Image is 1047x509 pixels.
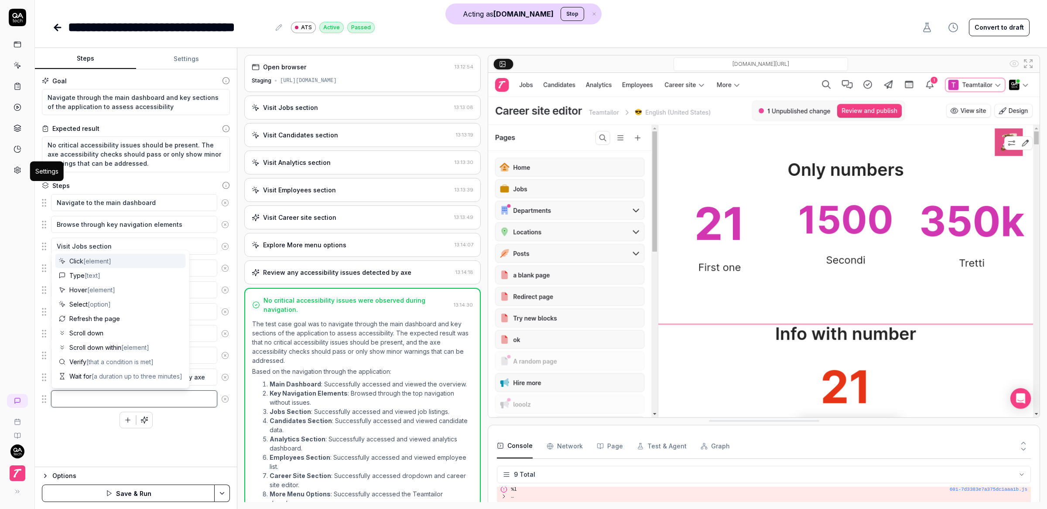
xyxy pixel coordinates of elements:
[270,416,473,434] li: : Successfully accessed and viewed candidate data.
[950,486,1027,493] button: 601-7d3383e7a375dc1aaa1b.js
[42,194,230,212] div: Suggestions
[10,465,25,481] img: Teamtailor Logo
[69,328,103,338] span: Scroll down
[456,132,473,138] time: 13:13:19
[3,458,31,483] button: Teamtailor Logo
[3,411,31,425] a: Book a call with us
[454,214,473,220] time: 13:13:49
[252,77,271,85] div: Staging
[969,19,1030,36] button: Convert to draft
[35,167,58,176] div: Settings
[270,407,473,416] li: : Successfully accessed and viewed job listings.
[263,103,318,112] div: Visit Jobs section
[252,367,473,376] p: Based on the navigation through the application:
[217,194,233,212] button: Remove step
[52,181,70,190] div: Steps
[943,19,964,36] button: View version history
[637,434,687,458] button: Test & Agent
[291,21,316,33] a: ATS
[270,489,473,508] li: : Successfully accessed the Teamtailor dropdown menu.
[42,215,230,234] div: Suggestions
[270,471,473,489] li: : Successfully accessed dropdown and career site editor.
[42,346,230,365] div: Suggestions
[547,434,583,458] button: Network
[217,390,233,408] button: Remove step
[455,187,473,193] time: 13:13:39
[92,372,182,380] span: [a duration up to three minutes]
[217,238,233,255] button: Remove step
[3,425,31,439] a: Documentation
[217,281,233,299] button: Remove step
[455,159,473,165] time: 13:13:30
[69,271,100,280] span: Type
[597,434,623,458] button: Page
[55,254,186,385] div: Suggestions
[701,434,730,458] button: Graph
[488,73,1040,417] img: Screenshot
[42,325,230,343] div: Suggestions
[69,343,149,352] span: Scroll down within
[69,372,182,381] span: Wait for
[263,185,336,195] div: Visit Employees section
[270,490,331,498] strong: More Menu Options
[86,358,154,366] span: [that a condition is met]
[1007,57,1021,71] button: Show all interative elements
[455,269,473,275] time: 13:14:18
[1021,57,1035,71] button: Open in full screen
[85,272,100,279] span: [text]
[42,368,230,386] div: Suggestions
[263,296,450,314] div: No critical accessibility issues were observed during navigation.
[270,434,473,453] li: : Successfully accessed and viewed analytics dashboard.
[270,408,311,415] strong: Jobs Section
[217,369,233,386] button: Remove step
[217,303,233,321] button: Remove step
[69,256,111,266] span: Click
[69,300,111,309] span: Select
[42,259,230,277] div: Suggestions
[263,213,336,222] div: Visit Career site section
[455,242,473,248] time: 13:14:07
[10,444,24,458] img: 7ccf6c19-61ad-4a6c-8811-018b02a1b829.jpg
[52,471,230,481] div: Options
[454,302,473,308] time: 13:14:30
[217,260,233,277] button: Remove step
[319,22,344,33] div: Active
[263,130,338,140] div: Visit Candidates section
[88,301,111,308] span: [option]
[42,485,215,502] button: Save & Run
[270,454,330,461] strong: Employees Section
[7,394,28,408] a: New conversation
[217,347,233,364] button: Remove step
[217,216,233,233] button: Remove step
[270,453,473,471] li: : Successfully accessed and viewed employee list.
[454,104,473,110] time: 13:13:08
[270,435,325,443] strong: Analytics Section
[347,22,375,33] div: Passed
[42,237,230,256] div: Suggestions
[252,319,473,365] p: The test case goal was to navigate through the main dashboard and key sections of the application...
[270,380,321,388] strong: Main Dashboard
[83,257,111,265] span: [element]
[121,344,149,351] span: [element]
[301,24,312,31] span: ATS
[42,303,230,321] div: Suggestions
[263,240,346,249] div: Explore More menu options
[270,417,332,424] strong: Candidates Section
[42,471,230,481] button: Options
[52,76,67,85] div: Goal
[561,7,584,21] button: Stop
[263,158,331,167] div: Visit Analytics section
[263,268,411,277] div: Review any accessibility issues detected by axe
[136,48,237,69] button: Settings
[87,286,115,294] span: [element]
[497,434,533,458] button: Console
[52,124,99,133] div: Expected result
[270,379,473,389] li: : Successfully accessed and viewed the overview.
[263,62,306,72] div: Open browser
[69,285,115,294] span: Hover
[270,389,348,397] strong: Key Navigation Elements
[35,48,136,69] button: Steps
[69,357,154,366] span: Verify
[217,325,233,342] button: Remove step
